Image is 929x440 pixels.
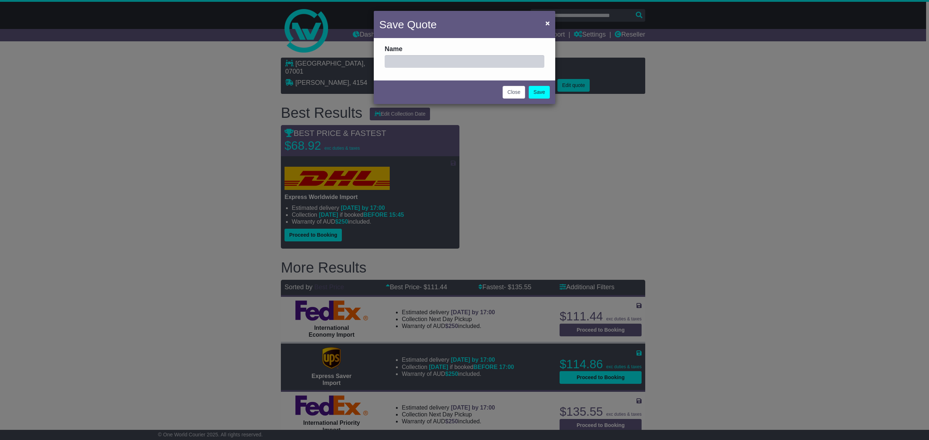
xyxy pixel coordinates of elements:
[379,16,437,33] h4: Save Quote
[503,86,525,99] button: Close
[542,16,553,30] button: Close
[545,19,550,27] span: ×
[529,86,550,99] a: Save
[385,45,402,53] label: Name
